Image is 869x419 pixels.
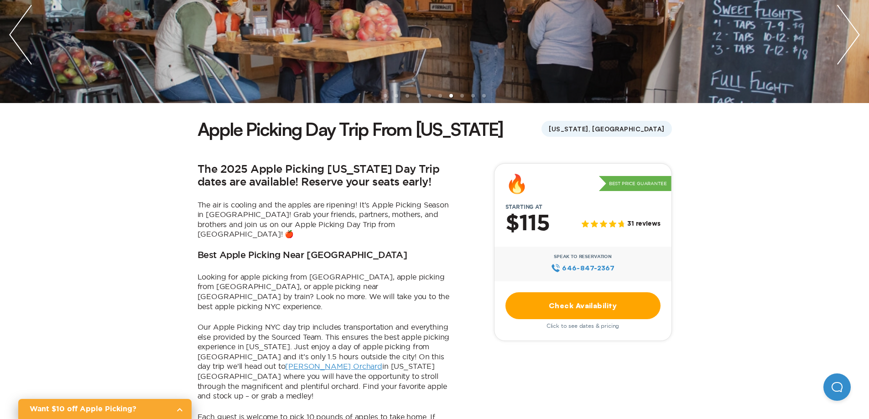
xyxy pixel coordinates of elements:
[198,163,453,189] h2: The 2025 Apple Picking [US_STATE] Day Trip dates are available! Reserve your seats early!
[823,373,851,401] iframe: Help Scout Beacon - Open
[505,292,661,319] a: Check Availability
[546,323,619,329] span: Click to see dates & pricing
[599,176,671,191] p: Best Price Guarantee
[18,399,192,419] a: Want $10 off Apple Picking?
[198,250,407,261] h3: Best Apple Picking Near [GEOGRAPHIC_DATA]
[438,94,442,98] li: slide item 6
[551,263,614,273] a: 646‍-847‍-2367
[449,94,453,98] li: slide item 7
[562,263,614,273] span: 646‍-847‍-2367
[395,94,398,98] li: slide item 2
[198,117,504,141] h1: Apple Picking Day Trip From [US_STATE]
[471,94,475,98] li: slide item 9
[482,94,486,98] li: slide item 10
[554,254,612,259] span: Speak to Reservation
[198,200,453,239] p: The air is cooling and the apples are ripening! It’s Apple Picking Season in [GEOGRAPHIC_DATA]! G...
[198,272,453,311] p: Looking for apple picking from [GEOGRAPHIC_DATA], apple picking from [GEOGRAPHIC_DATA], or apple ...
[505,212,550,236] h2: $115
[427,94,431,98] li: slide item 5
[30,403,169,414] h2: Want $10 off Apple Picking?
[416,94,420,98] li: slide item 4
[541,121,671,137] span: [US_STATE], [GEOGRAPHIC_DATA]
[494,204,553,210] span: Starting at
[285,362,382,370] a: [PERSON_NAME] Orchard
[505,175,528,193] div: 🔥
[460,94,464,98] li: slide item 8
[198,322,453,401] p: Our Apple Picking NYC day trip includes transportation and everything else provided by the Source...
[406,94,409,98] li: slide item 3
[627,220,660,228] span: 31 reviews
[384,94,387,98] li: slide item 1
